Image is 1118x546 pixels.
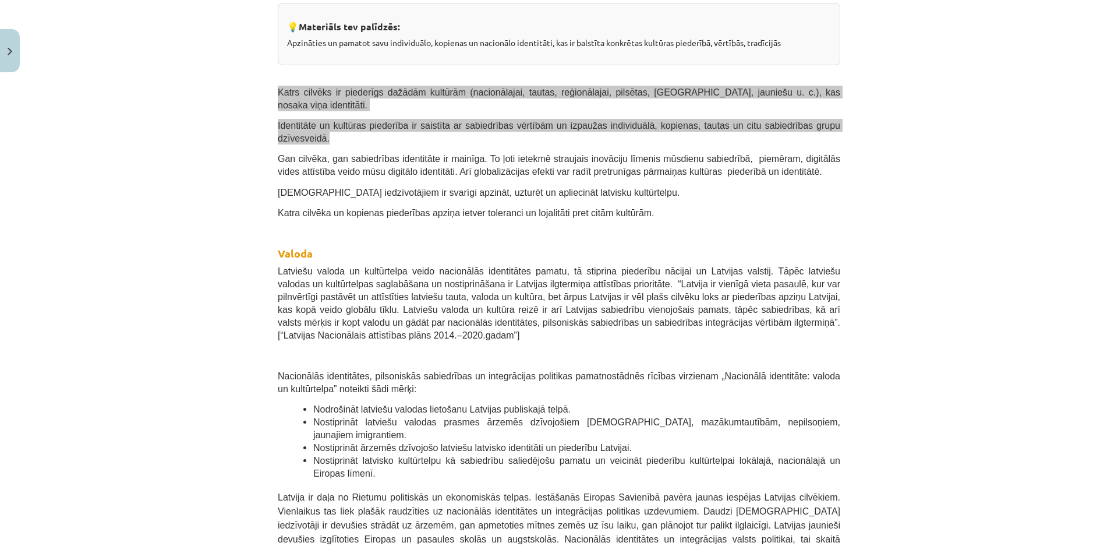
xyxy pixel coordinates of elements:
[287,12,831,34] h3: 💡
[278,246,313,260] strong: Valoda
[278,154,840,177] span: Gan cilvēka, gan sabiedrības identitāte ir mainīga. To ļoti ietekmē straujais inovāciju līmenis m...
[278,121,840,143] span: Identitāte un kultūras piederība ir saistīta ar sabiedrības vērtībām un izpaužas individuālā, kop...
[278,87,840,110] span: Katrs cilvēks ir piederīgs dažādām kultūrām (nacionālajai, tautas, reģionālajai, pilsētas, [GEOGR...
[313,404,571,414] span: Nodrošināt latviešu valodas lietošanu Latvijas publiskajā telpā.
[278,208,654,218] span: Katra cilvēka un kopienas piederības apziņa ietver toleranci un lojalitāti pret citām kultūrām.
[8,48,12,55] img: icon-close-lesson-0947bae3869378f0d4975bcd49f059093ad1ed9edebbc8119c70593378902aed.svg
[313,443,632,453] span: Nostiprināt ārzemēs dzīvojošo latviešu latvisko identitāti un piederību Latvijai.
[278,371,840,394] span: Nacionālās identitātes, pilsoniskās sabiedrības un integrācijas politikas pamatnostādnēs rīcības ...
[278,266,840,340] span: Latviešu valoda un kultūrtelpa veido nacionālās identitātes pamatu, tā stiprina piederību nācijai...
[278,188,680,198] span: [DEMOGRAPHIC_DATA] iedzīvotājiem ir svarīgi apzināt, uzturēt un apliecināt latvisku kultūrtelpu.
[299,20,400,33] strong: Materiāls tev palīdzēs:
[313,417,840,440] span: Nostiprināt latviešu valodas prasmes ārzemēs dzīvojošiem [DEMOGRAPHIC_DATA], mazākumtautībām, nep...
[287,37,831,49] p: Apzināties un pamatot savu individuālo, kopienas un nacionālo identitāti, kas ir balstīta konkrēt...
[313,456,840,478] span: Nostiprināt latvisko kultūrtelpu kā sabiedrību saliedējošu pamatu un veicināt piederību kultūrtel...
